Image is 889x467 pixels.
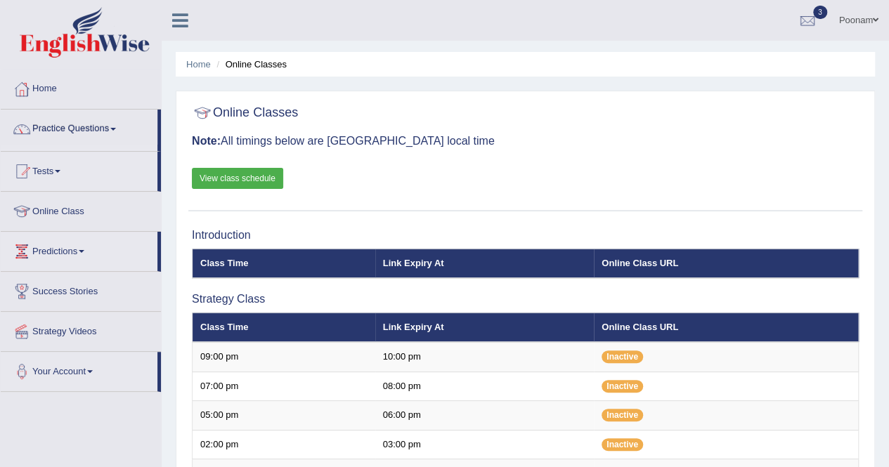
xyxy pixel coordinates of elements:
[602,409,643,421] span: Inactive
[375,401,595,430] td: 06:00 pm
[375,430,595,459] td: 03:00 pm
[1,312,161,347] a: Strategy Videos
[192,103,298,124] h2: Online Classes
[1,70,161,105] a: Home
[1,152,157,187] a: Tests
[192,229,859,242] h3: Introduction
[193,313,375,342] th: Class Time
[1,352,157,387] a: Your Account
[193,430,375,459] td: 02:00 pm
[602,380,643,393] span: Inactive
[375,249,595,278] th: Link Expiry At
[813,6,827,19] span: 3
[1,232,157,267] a: Predictions
[193,249,375,278] th: Class Time
[193,371,375,401] td: 07:00 pm
[192,135,221,147] b: Note:
[213,58,287,71] li: Online Classes
[602,350,643,363] span: Inactive
[192,135,859,147] h3: All timings below are [GEOGRAPHIC_DATA] local time
[602,438,643,451] span: Inactive
[1,110,157,145] a: Practice Questions
[375,371,595,401] td: 08:00 pm
[26,149,157,174] a: Speaking Practice
[186,59,211,70] a: Home
[375,313,595,342] th: Link Expiry At
[594,249,858,278] th: Online Class URL
[1,272,161,307] a: Success Stories
[594,313,858,342] th: Online Class URL
[193,401,375,430] td: 05:00 pm
[192,293,859,305] h3: Strategy Class
[193,342,375,371] td: 09:00 pm
[375,342,595,371] td: 10:00 pm
[192,168,283,189] a: View class schedule
[1,192,161,227] a: Online Class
